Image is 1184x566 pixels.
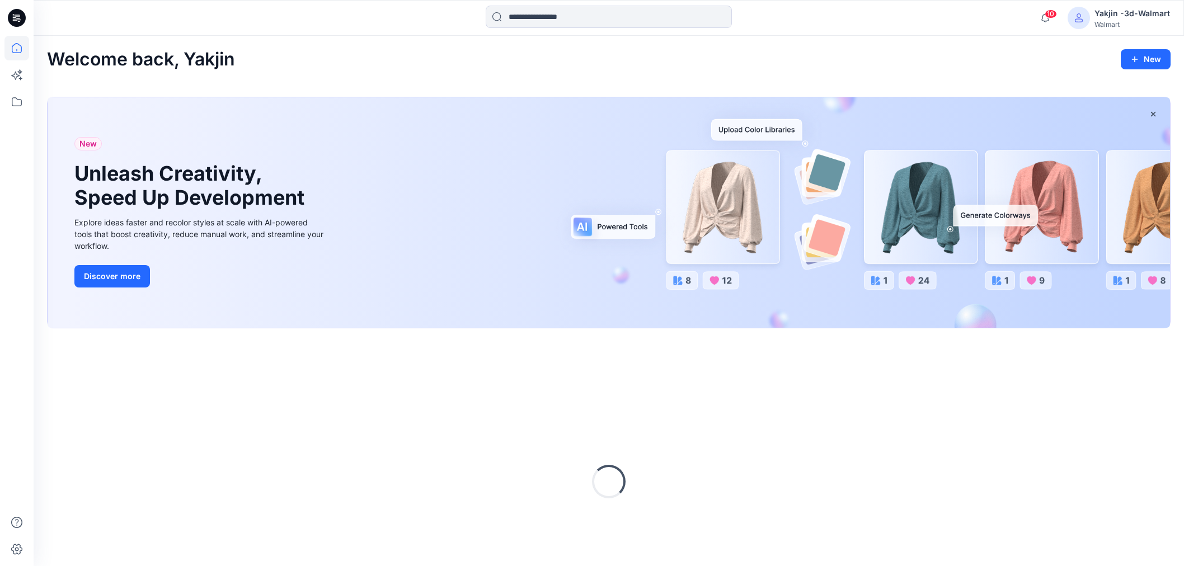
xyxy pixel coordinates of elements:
[1094,20,1170,29] div: Walmart
[1045,10,1057,18] span: 10
[74,265,150,287] button: Discover more
[74,162,309,210] h1: Unleash Creativity, Speed Up Development
[1074,13,1083,22] svg: avatar
[74,265,326,287] a: Discover more
[47,49,235,70] h2: Welcome back, Yakjin
[1094,7,1170,20] div: Yakjin -3d-Walmart
[1121,49,1171,69] button: New
[74,216,326,252] div: Explore ideas faster and recolor styles at scale with AI-powered tools that boost creativity, red...
[79,137,97,150] span: New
